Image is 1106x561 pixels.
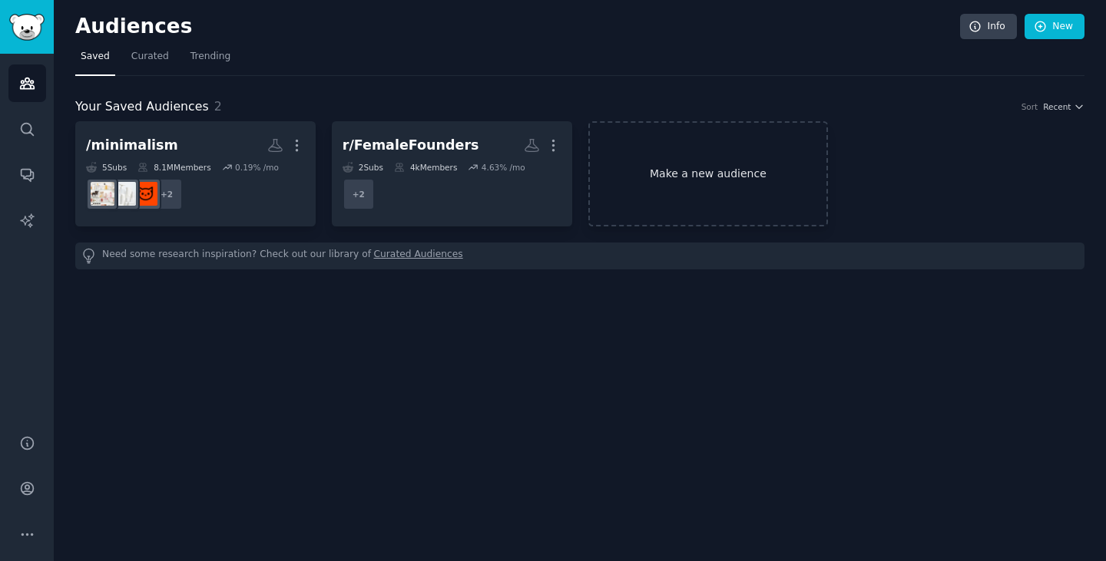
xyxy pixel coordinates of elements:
[75,45,115,76] a: Saved
[185,45,236,76] a: Trending
[374,248,463,264] a: Curated Audiences
[137,162,210,173] div: 8.1M Members
[75,121,316,226] a: /minimalism5Subs8.1MMembers0.19% /mo+230PlusSkinCareSkincareAddictionUKSkincareAddictionLux
[588,121,829,226] a: Make a new audience
[235,162,279,173] div: 0.19 % /mo
[394,162,457,173] div: 4k Members
[134,182,157,206] img: 30PlusSkinCare
[1043,101,1071,112] span: Recent
[960,14,1017,40] a: Info
[75,97,209,117] span: Your Saved Audiences
[214,99,222,114] span: 2
[1043,101,1084,112] button: Recent
[131,50,169,64] span: Curated
[332,121,572,226] a: r/FemaleFounders2Subs4kMembers4.63% /mo+2
[112,182,136,206] img: SkincareAddictionUK
[1022,101,1038,112] div: Sort
[343,162,383,173] div: 2 Sub s
[151,178,183,210] div: + 2
[9,14,45,41] img: GummySearch logo
[482,162,525,173] div: 4.63 % /mo
[75,243,1084,269] div: Need some research inspiration? Check out our library of
[126,45,174,76] a: Curated
[86,136,178,155] div: /minimalism
[343,178,375,210] div: + 2
[91,182,114,206] img: SkincareAddictionLux
[190,50,230,64] span: Trending
[81,50,110,64] span: Saved
[86,162,127,173] div: 5 Sub s
[343,136,479,155] div: r/FemaleFounders
[1025,14,1084,40] a: New
[75,15,960,39] h2: Audiences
